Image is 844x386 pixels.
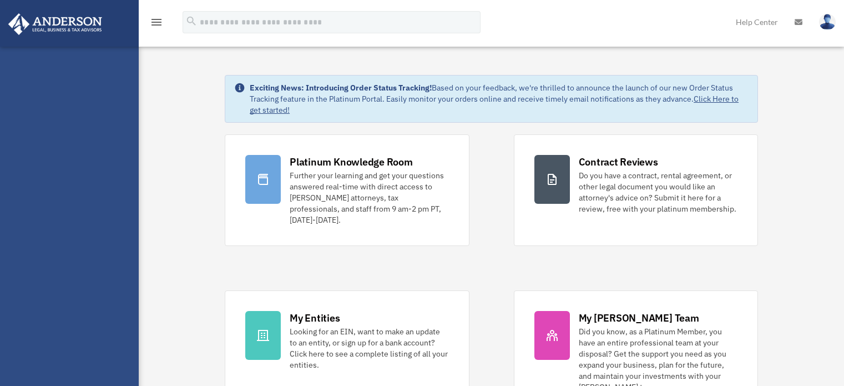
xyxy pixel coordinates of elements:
div: Based on your feedback, we're thrilled to announce the launch of our new Order Status Tracking fe... [250,82,749,116]
strong: Exciting News: Introducing Order Status Tracking! [250,83,432,93]
div: Further your learning and get your questions answered real-time with direct access to [PERSON_NAM... [290,170,448,225]
div: Do you have a contract, rental agreement, or other legal document you would like an attorney's ad... [579,170,737,214]
a: Click Here to get started! [250,94,739,115]
a: menu [150,19,163,29]
img: Anderson Advisors Platinum Portal [5,13,105,35]
div: My Entities [290,311,340,325]
a: Contract Reviews Do you have a contract, rental agreement, or other legal document you would like... [514,134,758,246]
div: Contract Reviews [579,155,658,169]
a: Platinum Knowledge Room Further your learning and get your questions answered real-time with dire... [225,134,469,246]
i: menu [150,16,163,29]
img: User Pic [819,14,836,30]
i: search [185,15,198,27]
div: Looking for an EIN, want to make an update to an entity, or sign up for a bank account? Click her... [290,326,448,370]
div: My [PERSON_NAME] Team [579,311,699,325]
div: Platinum Knowledge Room [290,155,413,169]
